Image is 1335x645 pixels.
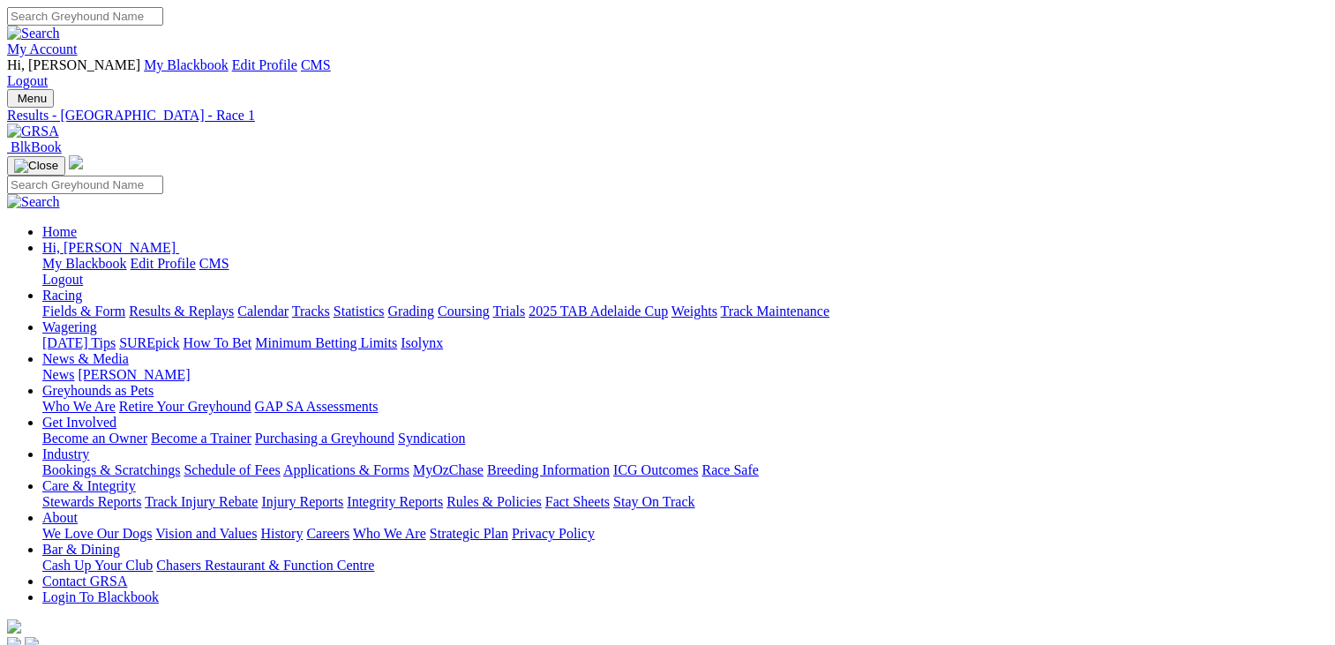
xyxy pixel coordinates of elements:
a: Industry [42,446,89,461]
a: Track Maintenance [721,304,829,319]
div: Greyhounds as Pets [42,399,1328,415]
a: Get Involved [42,415,116,430]
a: Chasers Restaurant & Function Centre [156,558,374,573]
a: Rules & Policies [446,494,542,509]
a: Calendar [237,304,289,319]
div: Care & Integrity [42,494,1328,510]
a: BlkBook [7,139,62,154]
a: Syndication [398,431,465,446]
a: How To Bet [184,335,252,350]
div: News & Media [42,367,1328,383]
a: Fields & Form [42,304,125,319]
img: Search [7,194,60,210]
a: Privacy Policy [512,526,595,541]
a: Applications & Forms [283,462,409,477]
a: Care & Integrity [42,478,136,493]
a: Bookings & Scratchings [42,462,180,477]
div: Wagering [42,335,1328,351]
a: Isolynx [401,335,443,350]
a: News & Media [42,351,129,366]
div: My Account [7,57,1328,89]
a: Coursing [438,304,490,319]
a: Edit Profile [131,256,196,271]
a: Schedule of Fees [184,462,280,477]
a: Vision and Values [155,526,257,541]
a: Logout [42,272,83,287]
a: Who We Are [42,399,116,414]
a: Integrity Reports [347,494,443,509]
input: Search [7,176,163,194]
a: Logout [7,73,48,88]
a: Cash Up Your Club [42,558,153,573]
a: 2025 TAB Adelaide Cup [529,304,668,319]
a: Stay On Track [613,494,694,509]
span: Hi, [PERSON_NAME] [42,240,176,255]
div: Racing [42,304,1328,319]
a: Purchasing a Greyhound [255,431,394,446]
a: Injury Reports [261,494,343,509]
a: We Love Our Dogs [42,526,152,541]
a: History [260,526,303,541]
a: [DATE] Tips [42,335,116,350]
a: Trials [492,304,525,319]
a: [PERSON_NAME] [78,367,190,382]
div: About [42,526,1328,542]
a: CMS [199,256,229,271]
img: logo-grsa-white.png [7,619,21,634]
button: Toggle navigation [7,89,54,108]
a: Bar & Dining [42,542,120,557]
a: Careers [306,526,349,541]
a: Minimum Betting Limits [255,335,397,350]
a: Weights [671,304,717,319]
a: Edit Profile [232,57,297,72]
a: Breeding Information [487,462,610,477]
a: Track Injury Rebate [145,494,258,509]
a: Retire Your Greyhound [119,399,251,414]
a: About [42,510,78,525]
div: Bar & Dining [42,558,1328,574]
a: Become a Trainer [151,431,251,446]
a: My Blackbook [144,57,229,72]
a: Stewards Reports [42,494,141,509]
a: Statistics [334,304,385,319]
a: GAP SA Assessments [255,399,379,414]
input: Search [7,7,163,26]
a: Fact Sheets [545,494,610,509]
a: Race Safe [701,462,758,477]
img: GRSA [7,124,59,139]
a: Home [42,224,77,239]
a: Results - [GEOGRAPHIC_DATA] - Race 1 [7,108,1328,124]
button: Toggle navigation [7,156,65,176]
a: SUREpick [119,335,179,350]
img: Search [7,26,60,41]
a: Greyhounds as Pets [42,383,154,398]
a: CMS [301,57,331,72]
a: Grading [388,304,434,319]
a: Who We Are [353,526,426,541]
a: My Account [7,41,78,56]
div: Get Involved [42,431,1328,446]
img: logo-grsa-white.png [69,155,83,169]
img: Close [14,159,58,173]
a: MyOzChase [413,462,484,477]
span: BlkBook [11,139,62,154]
a: Racing [42,288,82,303]
div: Hi, [PERSON_NAME] [42,256,1328,288]
a: Tracks [292,304,330,319]
a: Wagering [42,319,97,334]
a: News [42,367,74,382]
div: Industry [42,462,1328,478]
span: Hi, [PERSON_NAME] [7,57,140,72]
a: Become an Owner [42,431,147,446]
a: ICG Outcomes [613,462,698,477]
a: Contact GRSA [42,574,127,589]
a: Hi, [PERSON_NAME] [42,240,179,255]
a: My Blackbook [42,256,127,271]
a: Login To Blackbook [42,589,159,604]
span: Menu [18,92,47,105]
a: Results & Replays [129,304,234,319]
a: Strategic Plan [430,526,508,541]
